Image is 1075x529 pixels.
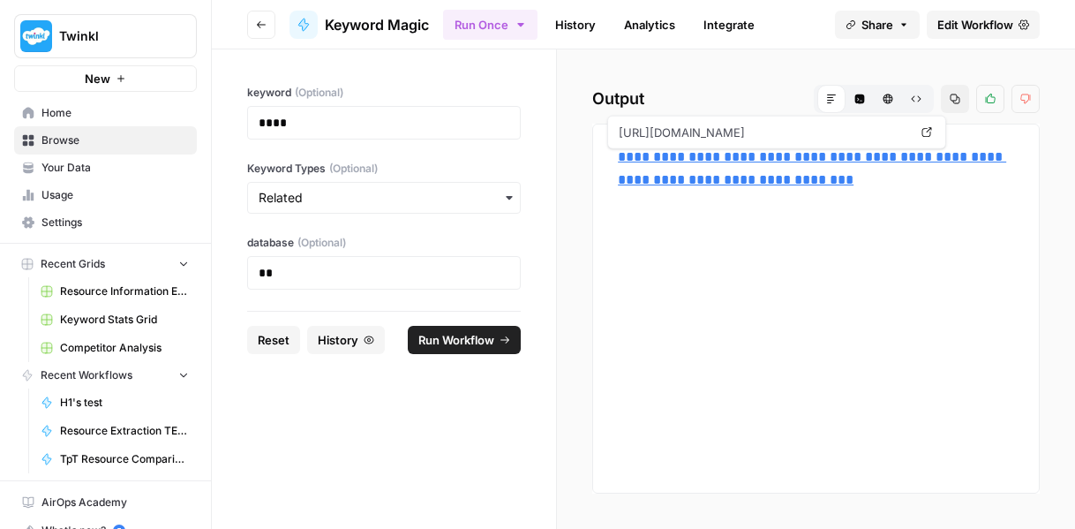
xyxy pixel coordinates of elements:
[14,208,197,237] a: Settings
[33,389,197,417] a: H1's test
[60,395,189,411] span: H1's test
[67,104,158,116] div: Domain Overview
[28,28,42,42] img: logo_orange.svg
[937,16,1013,34] span: Edit Workflow
[835,11,920,39] button: Share
[247,161,521,177] label: Keyword Types
[33,334,197,362] a: Competitor Analysis
[60,283,189,299] span: Resource Information Extraction and Descriptions
[295,85,343,101] span: (Optional)
[33,306,197,334] a: Keyword Stats Grid
[14,488,197,517] a: AirOps Academy
[85,70,110,87] span: New
[41,495,189,510] span: AirOps Academy
[329,161,378,177] span: (Optional)
[59,27,166,45] span: Twinkl
[318,331,358,349] span: History
[41,105,189,121] span: Home
[14,99,197,127] a: Home
[307,326,385,354] button: History
[20,20,52,52] img: Twinkl Logo
[14,14,197,58] button: Workspace: Twinkl
[861,16,893,34] span: Share
[49,28,86,42] div: v 4.0.25
[927,11,1040,39] a: Edit Workflow
[247,326,300,354] button: Reset
[297,235,346,251] span: (Optional)
[14,126,197,155] a: Browse
[41,367,132,383] span: Recent Workflows
[41,160,189,176] span: Your Data
[41,256,105,272] span: Recent Grids
[41,132,189,148] span: Browse
[418,331,494,349] span: Run Workflow
[33,277,197,306] a: Resource Information Extraction and Descriptions
[60,451,189,467] span: TpT Resource Comparison
[41,215,189,230] span: Settings
[592,85,1040,113] h2: Output
[14,65,197,92] button: New
[14,154,197,182] a: Your Data
[247,235,521,251] label: database
[48,102,62,117] img: tab_domain_overview_orange.svg
[60,312,189,328] span: Keyword Stats Grid
[28,46,42,60] img: website_grey.svg
[46,46,194,60] div: Domain: [DOMAIN_NAME]
[195,104,297,116] div: Keywords by Traffic
[14,251,197,277] button: Recent Grids
[41,187,189,203] span: Usage
[408,326,521,354] button: Run Workflow
[258,331,289,349] span: Reset
[60,340,189,356] span: Competitor Analysis
[14,181,197,209] a: Usage
[613,11,686,39] a: Analytics
[33,445,197,473] a: TpT Resource Comparison
[615,117,912,148] span: [URL][DOMAIN_NAME]
[247,85,521,101] label: keyword
[33,417,197,445] a: Resource Extraction TEST
[176,102,190,117] img: tab_keywords_by_traffic_grey.svg
[289,11,429,39] a: Keyword Magic
[443,10,537,40] button: Run Once
[259,189,509,207] input: Related
[693,11,765,39] a: Integrate
[14,362,197,389] button: Recent Workflows
[545,11,606,39] a: History
[325,14,429,35] span: Keyword Magic
[60,423,189,439] span: Resource Extraction TEST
